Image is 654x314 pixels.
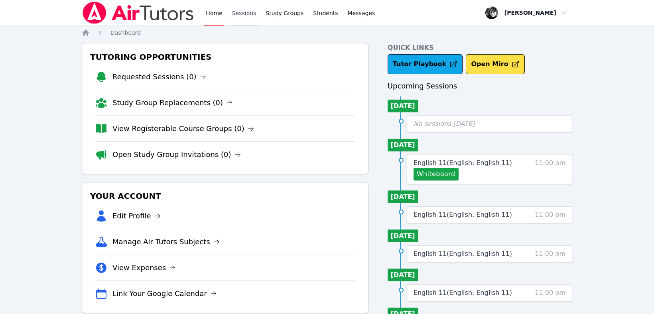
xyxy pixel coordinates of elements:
a: View Expenses [112,262,175,273]
span: 11:00 pm [535,288,565,298]
span: 11:00 pm [535,249,565,259]
h3: Your Account [89,189,362,203]
img: Air Tutors [82,2,195,24]
a: Study Group Replacements (0) [112,97,232,108]
span: English 11 ( English: English 11 ) [414,250,512,257]
a: Tutor Playbook [388,54,463,74]
span: English 11 ( English: English 11 ) [414,211,512,218]
a: Link Your Google Calendar [112,288,217,299]
button: Open Miro [466,54,524,74]
span: No sessions [DATE] [414,120,475,128]
a: English 11(English: English 11) [414,288,512,298]
span: 11:00 pm [535,210,565,220]
li: [DATE] [388,230,418,242]
button: Whiteboard [414,168,459,181]
span: English 11 ( English: English 11 ) [414,289,512,296]
span: 11:00 pm [535,158,565,181]
span: Dashboard [110,29,141,36]
li: [DATE] [388,190,418,203]
h3: Tutoring Opportunities [89,50,362,64]
a: English 11(English: English 11) [414,158,512,168]
h4: Quick Links [388,43,572,53]
span: English 11 ( English: English 11 ) [414,159,512,167]
a: Dashboard [110,29,141,37]
a: Requested Sessions (0) [112,71,206,82]
li: [DATE] [388,269,418,281]
span: Messages [348,9,375,17]
a: Manage Air Tutors Subjects [112,236,220,247]
h3: Upcoming Sessions [388,80,572,92]
li: [DATE] [388,100,418,112]
a: Open Study Group Invitations (0) [112,149,241,160]
a: English 11(English: English 11) [414,249,512,259]
a: English 11(English: English 11) [414,210,512,220]
a: Edit Profile [112,210,161,222]
a: View Registerable Course Groups (0) [112,123,254,134]
nav: Breadcrumb [82,29,572,37]
li: [DATE] [388,139,418,151]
